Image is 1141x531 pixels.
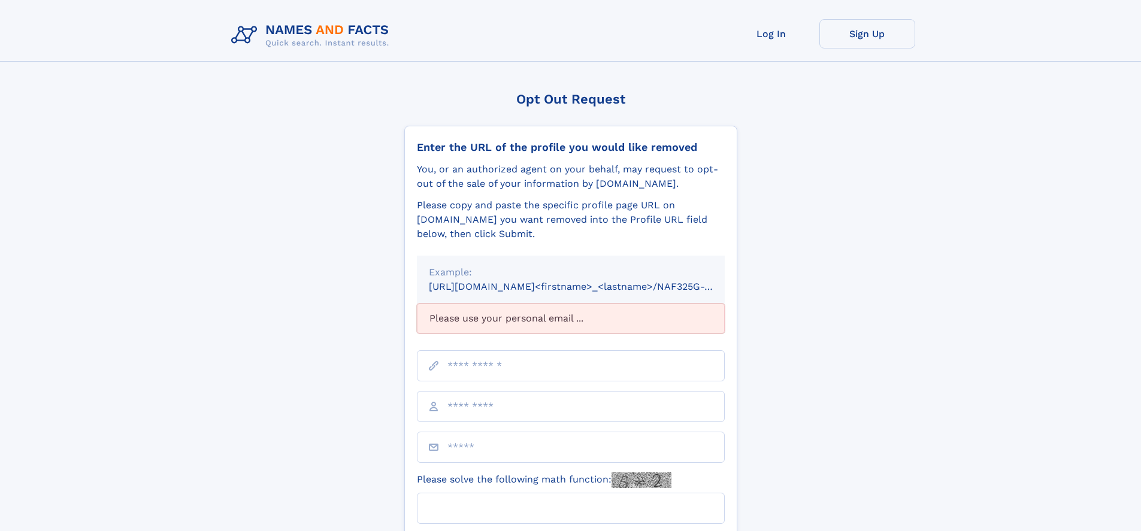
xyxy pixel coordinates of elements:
a: Sign Up [819,19,915,48]
div: Enter the URL of the profile you would like removed [417,141,725,154]
div: Please use your personal email ... [417,304,725,333]
small: [URL][DOMAIN_NAME]<firstname>_<lastname>/NAF325G-xxxxxxxx [429,281,747,292]
a: Log In [724,19,819,48]
label: Please solve the following math function: [417,472,671,488]
div: You, or an authorized agent on your behalf, may request to opt-out of the sale of your informatio... [417,162,725,191]
div: Opt Out Request [404,92,737,107]
img: Logo Names and Facts [226,19,399,51]
div: Please copy and paste the specific profile page URL on [DOMAIN_NAME] you want removed into the Pr... [417,198,725,241]
div: Example: [429,265,713,280]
